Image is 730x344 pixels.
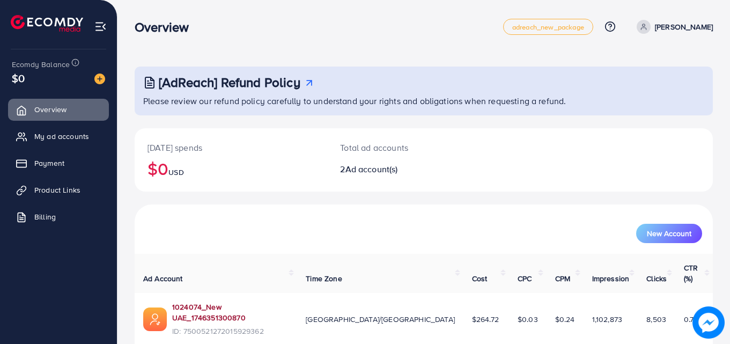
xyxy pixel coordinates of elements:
[94,20,107,33] img: menu
[159,75,300,90] h3: [AdReach] Refund Policy
[8,152,109,174] a: Payment
[8,206,109,228] a: Billing
[148,158,314,179] h2: $0
[592,314,622,325] span: 1,102,873
[172,326,289,336] span: ID: 7500521272015929362
[518,273,532,284] span: CPC
[148,141,314,154] p: [DATE] spends
[345,163,398,175] span: Ad account(s)
[340,164,459,174] h2: 2
[692,306,725,339] img: image
[12,59,70,70] span: Ecomdy Balance
[646,314,666,325] span: 8,503
[684,262,698,284] span: CTR (%)
[34,211,56,222] span: Billing
[472,273,488,284] span: Cost
[172,302,289,324] a: 1024074_New UAE_1746351300870
[143,273,183,284] span: Ad Account
[555,314,575,325] span: $0.24
[636,224,702,243] button: New Account
[684,314,698,325] span: 0.77
[12,70,25,86] span: $0
[34,131,89,142] span: My ad accounts
[306,314,455,325] span: [GEOGRAPHIC_DATA]/[GEOGRAPHIC_DATA]
[512,24,584,31] span: adreach_new_package
[655,20,713,33] p: [PERSON_NAME]
[8,126,109,147] a: My ad accounts
[34,158,64,169] span: Payment
[306,273,342,284] span: Time Zone
[8,99,109,120] a: Overview
[11,15,83,32] img: logo
[143,94,706,107] p: Please review our refund policy carefully to understand your rights and obligations when requesti...
[34,104,67,115] span: Overview
[647,230,691,237] span: New Account
[646,273,667,284] span: Clicks
[518,314,538,325] span: $0.03
[340,141,459,154] p: Total ad accounts
[135,19,197,35] h3: Overview
[503,19,593,35] a: adreach_new_package
[592,273,630,284] span: Impression
[8,179,109,201] a: Product Links
[34,185,80,195] span: Product Links
[632,20,713,34] a: [PERSON_NAME]
[94,74,105,84] img: image
[168,167,183,178] span: USD
[555,273,570,284] span: CPM
[143,308,167,331] img: ic-ads-acc.e4c84228.svg
[472,314,499,325] span: $264.72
